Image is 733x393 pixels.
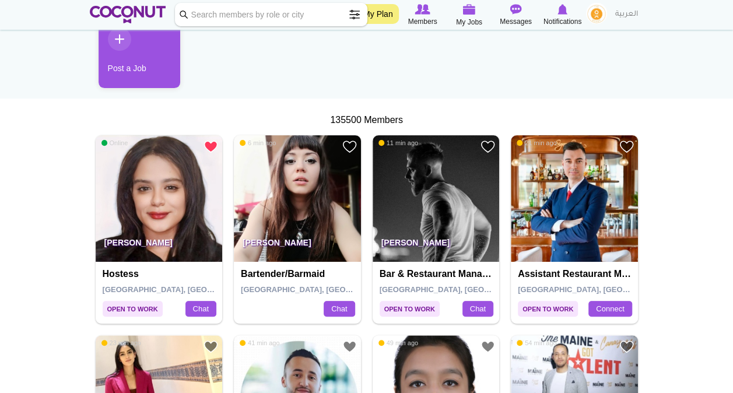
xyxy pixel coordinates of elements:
[90,18,171,97] li: 1 / 1
[619,139,634,154] a: Add to Favourites
[518,301,578,317] span: Open to Work
[399,3,446,27] a: Browse Members Members
[500,16,532,27] span: Messages
[380,301,440,317] span: Open to Work
[103,301,163,317] span: Open to Work
[588,301,632,317] a: Connect
[518,285,684,294] span: [GEOGRAPHIC_DATA], [GEOGRAPHIC_DATA]
[493,3,539,27] a: Messages Messages
[175,3,367,26] input: Search members by role or city
[101,339,141,347] span: 23 min ago
[557,4,567,15] img: Notifications
[240,139,276,147] span: 6 min ago
[619,339,634,354] a: Add to Favourites
[463,4,476,15] img: My Jobs
[408,16,437,27] span: Members
[185,301,216,317] a: Chat
[241,285,407,294] span: [GEOGRAPHIC_DATA], [GEOGRAPHIC_DATA]
[517,339,556,347] span: 54 min ago
[609,3,644,26] a: العربية
[101,139,128,147] span: Online
[99,18,180,88] a: Post a Job
[510,4,522,15] img: Messages
[241,269,357,279] h4: Bartender/Barmaid
[518,269,634,279] h4: Assistant Restaurant Manager
[324,301,355,317] a: Chat
[342,139,357,154] a: Add to Favourites
[240,339,279,347] span: 41 min ago
[446,3,493,28] a: My Jobs My Jobs
[380,269,496,279] h4: Bar & Restaurant manager
[90,6,166,23] img: Home
[481,339,495,354] a: Add to Favourites
[204,339,218,354] a: Add to Favourites
[415,4,430,15] img: Browse Members
[204,139,218,154] a: Remove from Favourites
[481,139,495,154] a: Add to Favourites
[456,16,482,28] span: My Jobs
[517,139,556,147] span: 21 min ago
[90,114,644,127] div: 135500 Members
[342,339,357,354] a: Add to Favourites
[357,4,399,24] a: My Plan
[103,269,219,279] h4: Hostess
[103,285,269,294] span: [GEOGRAPHIC_DATA], [GEOGRAPHIC_DATA]
[462,301,493,317] a: Chat
[378,339,418,347] span: 49 min ago
[96,229,223,262] p: [PERSON_NAME]
[378,139,418,147] span: 11 min ago
[234,229,361,262] p: [PERSON_NAME]
[539,3,586,27] a: Notifications Notifications
[543,16,581,27] span: Notifications
[380,285,546,294] span: [GEOGRAPHIC_DATA], [GEOGRAPHIC_DATA]
[373,229,500,262] p: [PERSON_NAME]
